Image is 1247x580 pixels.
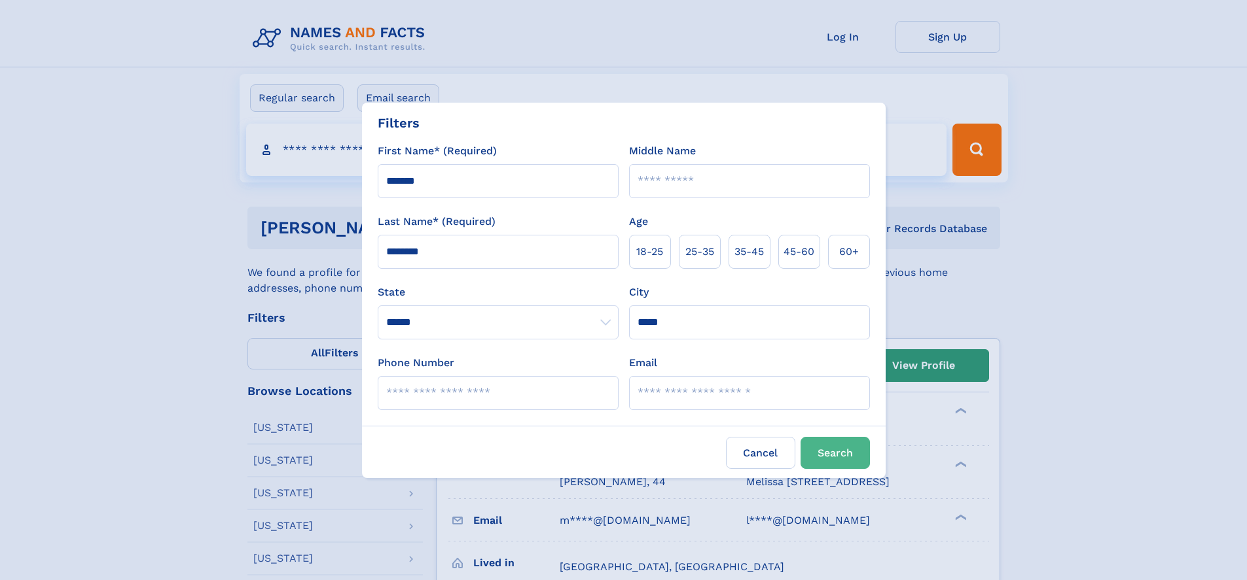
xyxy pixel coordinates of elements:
[784,244,814,260] span: 45‑60
[685,244,714,260] span: 25‑35
[629,143,696,159] label: Middle Name
[636,244,663,260] span: 18‑25
[801,437,870,469] button: Search
[378,214,496,230] label: Last Name* (Required)
[378,284,619,300] label: State
[378,113,420,133] div: Filters
[629,355,657,371] label: Email
[726,437,795,469] label: Cancel
[629,284,649,300] label: City
[629,214,648,230] label: Age
[734,244,764,260] span: 35‑45
[378,355,454,371] label: Phone Number
[378,143,497,159] label: First Name* (Required)
[839,244,859,260] span: 60+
